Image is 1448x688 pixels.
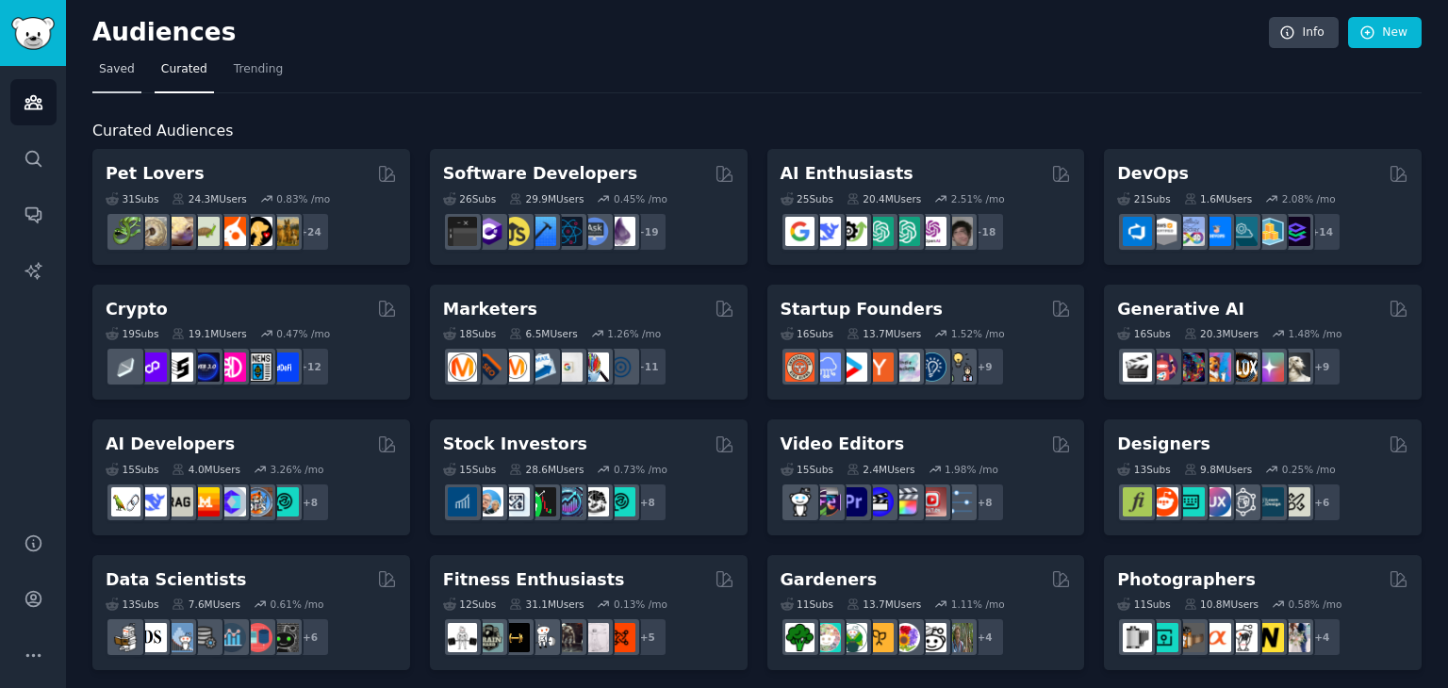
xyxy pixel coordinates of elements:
[138,352,167,382] img: 0xPolygon
[106,463,158,476] div: 15 Sub s
[944,623,973,652] img: GardenersWorld
[1117,298,1244,321] h2: Generative AI
[580,623,609,652] img: physicaltherapy
[944,352,973,382] img: growmybusiness
[628,617,667,657] div: + 5
[891,217,920,246] img: chatgpt_prompts_
[448,217,477,246] img: software
[917,352,946,382] img: Entrepreneurship
[99,61,135,78] span: Saved
[111,352,140,382] img: ethfinance
[474,623,503,652] img: GymMotivation
[781,433,905,456] h2: Video Editors
[965,483,1005,522] div: + 8
[606,623,635,652] img: personaltraining
[1184,327,1259,340] div: 20.3M Users
[553,352,583,382] img: googleads
[190,623,220,652] img: dataengineering
[847,463,915,476] div: 2.4M Users
[785,623,814,652] img: vegetablegardening
[785,352,814,382] img: EntrepreneurRideAlong
[1228,487,1258,516] img: userexperience
[1255,487,1284,516] img: learndesign
[1302,483,1341,522] div: + 6
[106,433,235,456] h2: AI Developers
[106,162,205,186] h2: Pet Lovers
[628,212,667,252] div: + 19
[781,463,833,476] div: 15 Sub s
[838,487,867,516] img: premiere
[838,352,867,382] img: startup
[234,61,283,78] span: Trending
[1117,598,1170,611] div: 11 Sub s
[580,352,609,382] img: MarketingResearch
[290,347,330,386] div: + 12
[965,347,1005,386] div: + 9
[781,298,943,321] h2: Startup Founders
[1228,217,1258,246] img: platformengineering
[864,217,894,246] img: chatgpt_promptDesign
[271,463,324,476] div: 3.26 % /mo
[172,463,240,476] div: 4.0M Users
[190,217,220,246] img: turtle
[270,623,299,652] img: data
[781,327,833,340] div: 16 Sub s
[812,623,841,652] img: succulents
[614,192,667,205] div: 0.45 % /mo
[1184,463,1253,476] div: 9.8M Users
[606,217,635,246] img: elixir
[847,598,921,611] div: 13.7M Users
[1117,162,1189,186] h2: DevOps
[138,487,167,516] img: DeepSeek
[448,352,477,382] img: content_marketing
[509,192,584,205] div: 29.9M Users
[443,463,496,476] div: 15 Sub s
[474,487,503,516] img: ValueInvesting
[443,327,496,340] div: 18 Sub s
[1117,433,1210,456] h2: Designers
[891,352,920,382] img: indiehackers
[290,483,330,522] div: + 8
[106,192,158,205] div: 31 Sub s
[1149,217,1178,246] img: AWS_Certified_Experts
[443,192,496,205] div: 26 Sub s
[864,352,894,382] img: ycombinator
[501,487,530,516] img: Forex
[276,327,330,340] div: 0.47 % /mo
[527,487,556,516] img: Trading
[606,487,635,516] img: technicalanalysis
[606,352,635,382] img: OnlineMarketing
[891,487,920,516] img: finalcutpro
[290,617,330,657] div: + 6
[785,487,814,516] img: gopro
[951,192,1005,205] div: 2.51 % /mo
[501,352,530,382] img: AskMarketing
[1282,192,1336,205] div: 2.08 % /mo
[847,192,921,205] div: 20.4M Users
[1176,352,1205,382] img: deepdream
[11,17,55,50] img: GummySearch logo
[1117,192,1170,205] div: 21 Sub s
[290,212,330,252] div: + 24
[111,487,140,516] img: LangChain
[965,617,1005,657] div: + 4
[92,18,1269,48] h2: Audiences
[1255,623,1284,652] img: Nikon
[1281,487,1310,516] img: UX_Design
[164,217,193,246] img: leopardgeckos
[1202,623,1231,652] img: SonyAlpha
[944,487,973,516] img: postproduction
[917,217,946,246] img: OpenAIDev
[917,623,946,652] img: UrbanGardening
[172,327,246,340] div: 19.1M Users
[111,217,140,246] img: herpetology
[580,217,609,246] img: AskComputerScience
[509,598,584,611] div: 31.1M Users
[190,352,220,382] img: web3
[1117,568,1256,592] h2: Photographers
[945,463,998,476] div: 1.98 % /mo
[1202,217,1231,246] img: DevOpsLinks
[106,327,158,340] div: 19 Sub s
[847,327,921,340] div: 13.7M Users
[1255,217,1284,246] img: aws_cdk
